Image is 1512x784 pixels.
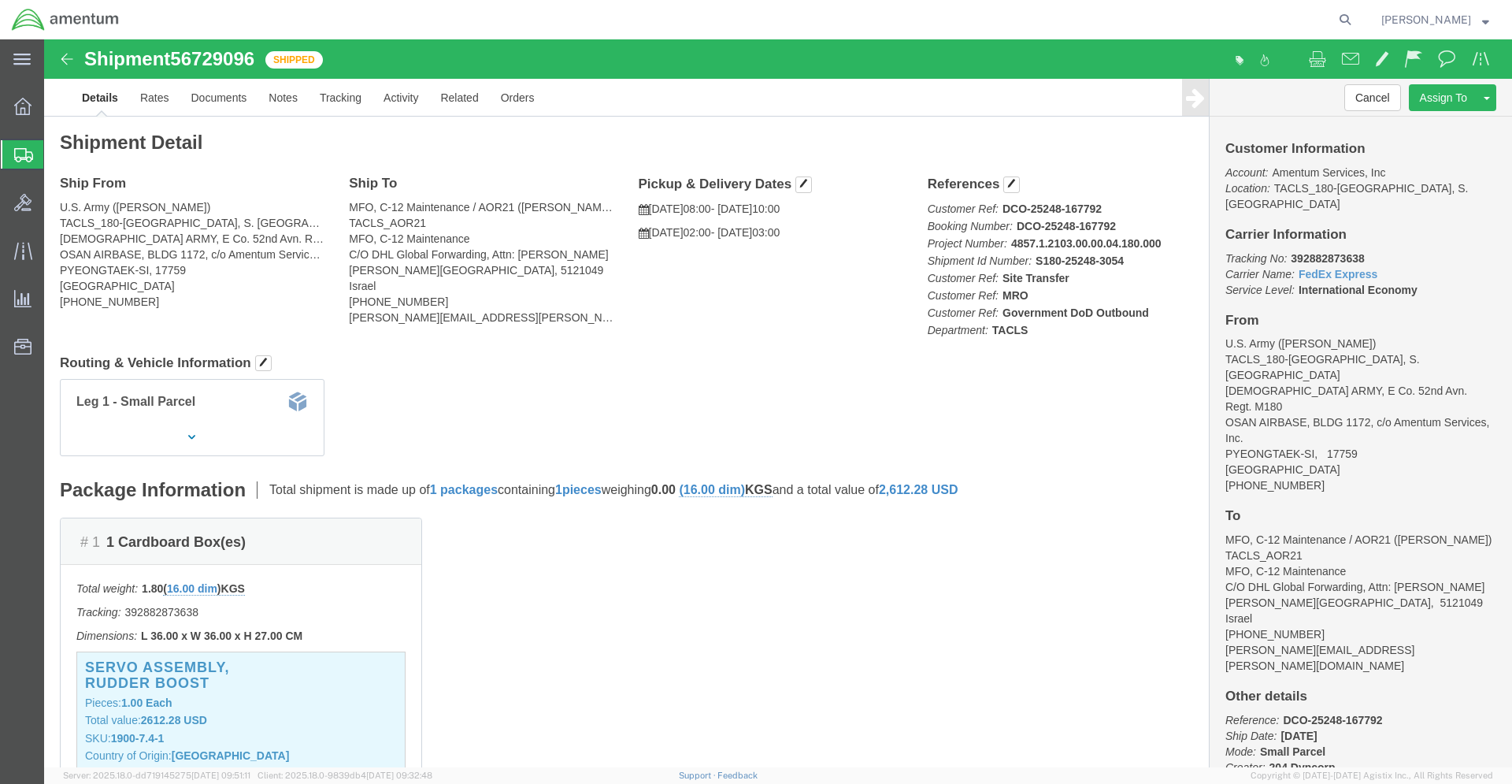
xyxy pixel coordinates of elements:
[1381,11,1471,28] span: Andrew Shanks
[258,771,432,780] span: Client: 2025.18.0-9839db4
[63,771,250,780] span: Server: 2025.18.0-dd719145275
[44,39,1512,767] iframe: FS Legacy Container
[679,771,718,780] a: Support
[1251,769,1493,782] span: Copyright © [DATE]-[DATE] Agistix Inc., All Rights Reserved
[11,8,120,32] img: logo
[191,771,250,780] span: [DATE] 09:51:11
[366,771,432,780] span: [DATE] 09:32:48
[1380,10,1490,29] button: [PERSON_NAME]
[717,771,758,780] a: Feedback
